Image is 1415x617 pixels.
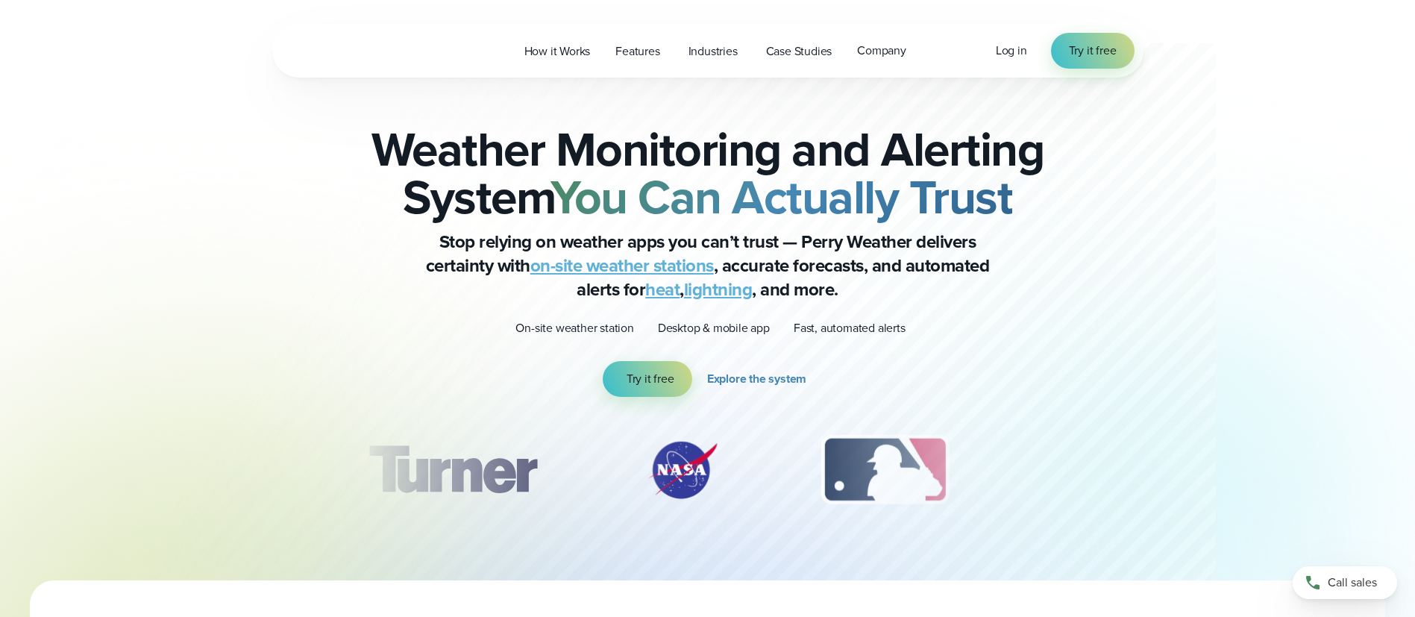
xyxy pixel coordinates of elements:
span: Company [857,42,906,60]
h2: Weather Monitoring and Alerting System [347,125,1069,221]
a: Case Studies [753,36,845,66]
strong: You Can Actually Trust [550,162,1012,232]
span: How it Works [524,43,591,60]
div: 4 of 12 [1035,433,1155,507]
a: Try it free [603,361,692,397]
a: Call sales [1293,566,1397,599]
p: Stop relying on weather apps you can’t trust — Perry Weather delivers certainty with , accurate f... [410,230,1006,301]
div: 1 of 12 [346,433,558,507]
span: Features [615,43,659,60]
span: Call sales [1328,574,1377,592]
a: on-site weather stations [530,252,714,279]
div: 2 of 12 [630,433,735,507]
div: 3 of 12 [806,433,964,507]
a: Explore the system [707,361,812,397]
a: How it Works [512,36,603,66]
div: slideshow [347,433,1069,515]
img: PGA.svg [1035,433,1155,507]
img: Turner-Construction_1.svg [346,433,558,507]
p: Fast, automated alerts [794,319,906,337]
a: lightning [684,276,753,303]
span: Industries [688,43,738,60]
img: NASA.svg [630,433,735,507]
a: Try it free [1051,33,1135,69]
a: heat [645,276,680,303]
span: Case Studies [766,43,832,60]
p: On-site weather station [515,319,633,337]
span: Log in [996,42,1027,59]
img: MLB.svg [806,433,964,507]
p: Desktop & mobile app [658,319,770,337]
span: Explore the system [707,370,806,388]
span: Try it free [1069,42,1117,60]
a: Log in [996,42,1027,60]
span: Try it free [627,370,674,388]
